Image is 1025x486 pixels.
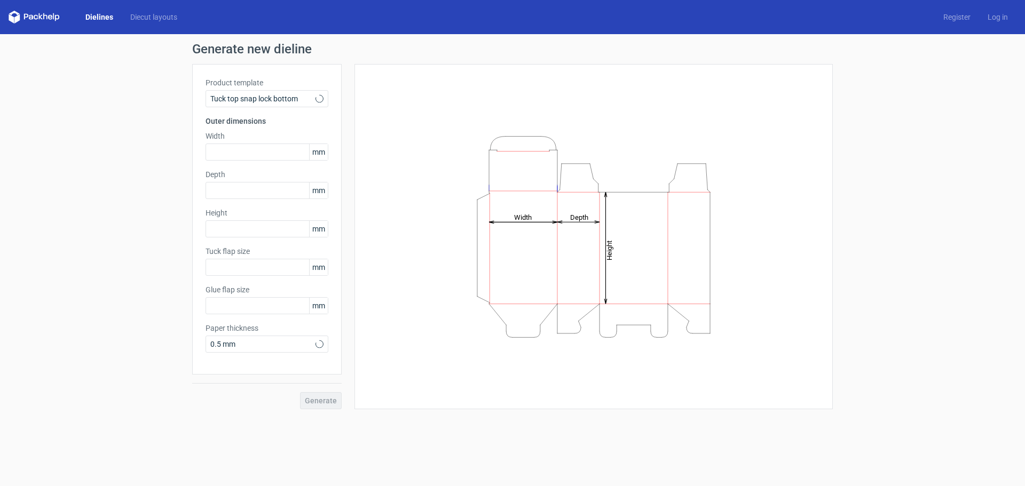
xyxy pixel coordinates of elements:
tspan: Width [514,213,532,221]
span: mm [309,259,328,275]
label: Width [206,131,328,141]
span: 0.5 mm [210,339,316,349]
a: Dielines [77,12,122,22]
label: Paper thickness [206,323,328,333]
a: Diecut layouts [122,12,186,22]
span: mm [309,298,328,314]
span: mm [309,144,328,160]
h3: Outer dimensions [206,116,328,126]
a: Register [935,12,979,22]
label: Depth [206,169,328,180]
a: Log in [979,12,1016,22]
span: mm [309,182,328,198]
span: mm [309,221,328,237]
label: Height [206,208,328,218]
label: Glue flap size [206,284,328,295]
label: Product template [206,77,328,88]
tspan: Height [605,240,613,260]
span: Tuck top snap lock bottom [210,93,316,104]
label: Tuck flap size [206,246,328,257]
h1: Generate new dieline [192,43,833,55]
tspan: Depth [570,213,588,221]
